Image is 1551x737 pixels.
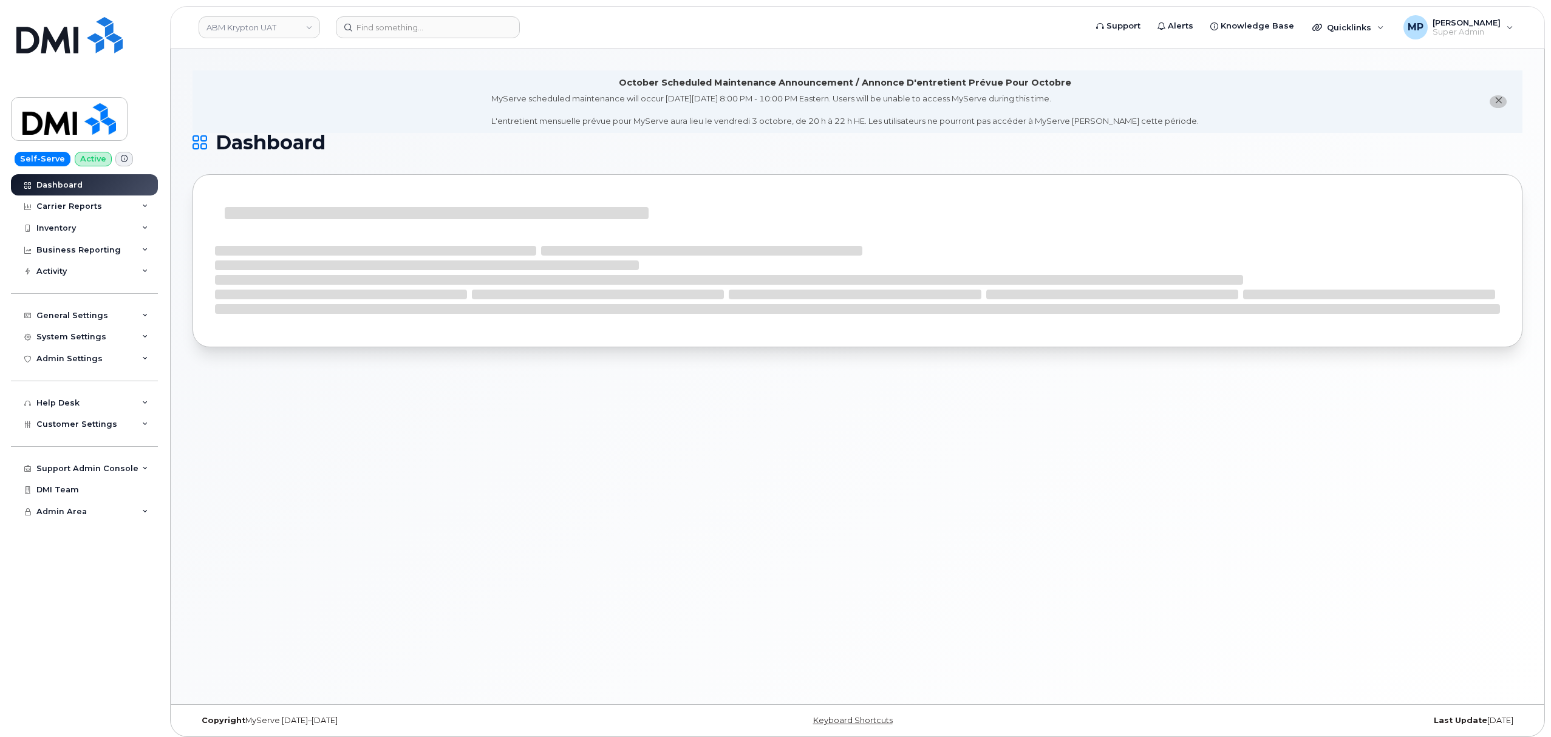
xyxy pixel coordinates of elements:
[1490,95,1507,108] button: close notification
[619,76,1071,89] div: October Scheduled Maintenance Announcement / Annonce D'entretient Prévue Pour Octobre
[1079,716,1522,725] div: [DATE]
[813,716,893,725] a: Keyboard Shortcuts
[1434,716,1487,725] strong: Last Update
[202,716,245,725] strong: Copyright
[193,716,636,725] div: MyServe [DATE]–[DATE]
[216,134,326,152] span: Dashboard
[491,93,1199,127] div: MyServe scheduled maintenance will occur [DATE][DATE] 8:00 PM - 10:00 PM Eastern. Users will be u...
